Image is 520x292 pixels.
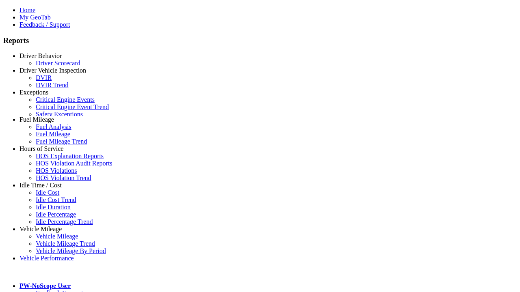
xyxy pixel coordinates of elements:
[36,174,91,181] a: HOS Violation Trend
[36,138,87,145] a: Fuel Mileage Trend
[19,225,62,232] a: Vehicle Mileage
[36,60,80,67] a: Driver Scorecard
[36,211,76,218] a: Idle Percentage
[19,145,63,152] a: Hours of Service
[19,282,71,289] a: PW-NoScope User
[36,82,68,88] a: DVIR Trend
[36,160,113,167] a: HOS Violation Audit Reports
[36,74,52,81] a: DVIR
[36,152,104,159] a: HOS Explanation Reports
[36,96,95,103] a: Critical Engine Events
[19,182,62,189] a: Idle Time / Cost
[36,111,83,118] a: Safety Exceptions
[36,247,106,254] a: Vehicle Mileage By Period
[36,240,95,247] a: Vehicle Mileage Trend
[19,21,70,28] a: Feedback / Support
[36,218,93,225] a: Idle Percentage Trend
[36,131,70,137] a: Fuel Mileage
[19,6,35,13] a: Home
[36,167,77,174] a: HOS Violations
[36,196,76,203] a: Idle Cost Trend
[19,89,48,96] a: Exceptions
[36,189,59,196] a: Idle Cost
[19,52,62,59] a: Driver Behavior
[19,14,51,21] a: My GeoTab
[19,255,74,262] a: Vehicle Performance
[36,123,71,130] a: Fuel Analysis
[36,103,109,110] a: Critical Engine Event Trend
[19,67,86,74] a: Driver Vehicle Inspection
[36,204,71,210] a: Idle Duration
[36,233,78,240] a: Vehicle Mileage
[3,36,517,45] h3: Reports
[19,116,54,123] a: Fuel Mileage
